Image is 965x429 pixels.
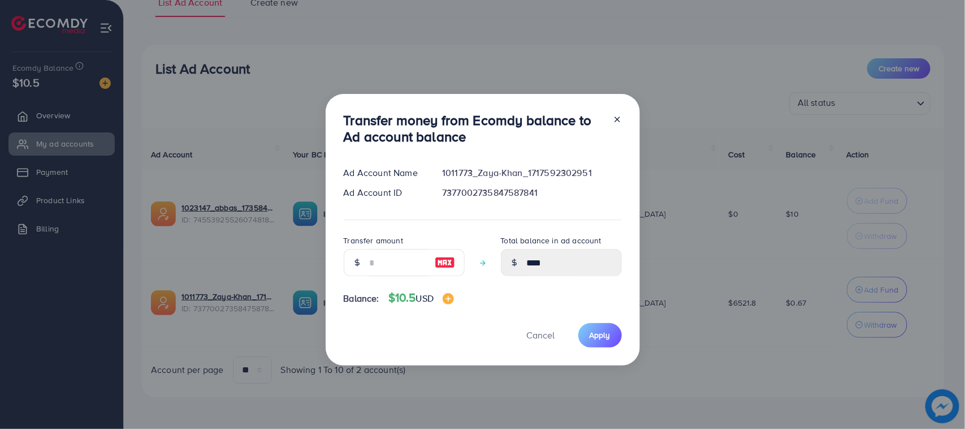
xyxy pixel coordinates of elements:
[435,256,455,269] img: image
[501,235,601,246] label: Total balance in ad account
[388,291,454,305] h4: $10.5
[433,166,630,179] div: 1011773_Zaya-Khan_1717592302951
[335,166,434,179] div: Ad Account Name
[443,293,454,304] img: image
[416,292,434,304] span: USD
[433,186,630,199] div: 7377002735847587841
[513,323,569,348] button: Cancel
[578,323,622,348] button: Apply
[344,235,403,246] label: Transfer amount
[590,329,611,341] span: Apply
[335,186,434,199] div: Ad Account ID
[344,292,379,305] span: Balance:
[527,329,555,341] span: Cancel
[344,112,604,145] h3: Transfer money from Ecomdy balance to Ad account balance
